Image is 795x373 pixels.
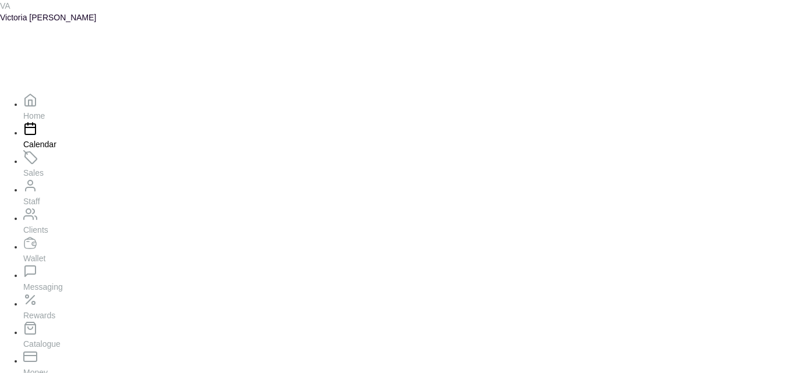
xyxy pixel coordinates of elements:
a: Home [23,100,175,122]
p: Sales [23,167,175,179]
a: Sales [23,157,175,179]
p: Staff [23,196,175,207]
p: Wallet [23,253,175,264]
a: Staff [23,185,175,207]
a: Clients [23,214,175,236]
p: Messaging [23,281,175,293]
a: Catalogue [23,328,175,350]
p: Rewards [23,310,175,321]
a: Messaging [23,271,175,293]
a: Wallet [23,242,175,264]
p: Clients [23,224,175,236]
a: Rewards [23,299,175,321]
p: Home [23,110,175,122]
a: Calendar [23,128,175,150]
p: Catalogue [23,338,175,350]
p: Calendar [23,138,175,150]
